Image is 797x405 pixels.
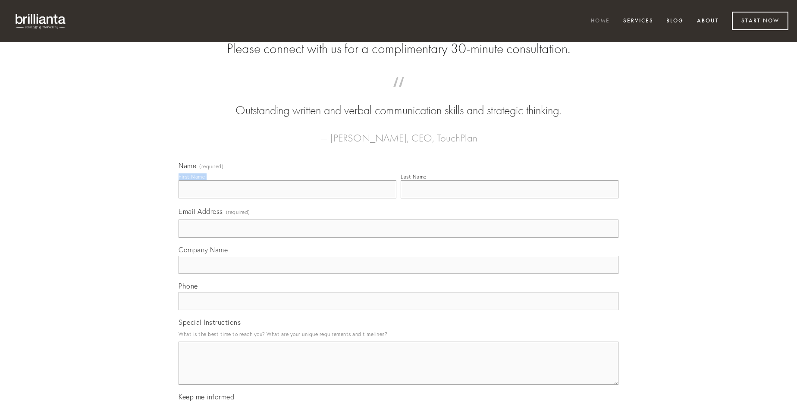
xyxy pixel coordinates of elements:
[226,206,250,218] span: (required)
[179,245,228,254] span: Company Name
[179,318,241,327] span: Special Instructions
[179,282,198,290] span: Phone
[732,12,788,30] a: Start Now
[179,328,618,340] p: What is the best time to reach you? What are your unique requirements and timelines?
[192,85,605,119] blockquote: Outstanding written and verbal communication skills and strategic thinking.
[179,207,223,216] span: Email Address
[9,9,73,34] img: brillianta - research, strategy, marketing
[661,14,689,28] a: Blog
[585,14,615,28] a: Home
[179,392,234,401] span: Keep me informed
[199,164,223,169] span: (required)
[192,85,605,102] span: “
[401,173,427,180] div: Last Name
[691,14,725,28] a: About
[618,14,659,28] a: Services
[179,41,618,57] h2: Please connect with us for a complimentary 30-minute consultation.
[179,161,196,170] span: Name
[179,173,205,180] div: First Name
[192,119,605,147] figcaption: — [PERSON_NAME], CEO, TouchPlan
